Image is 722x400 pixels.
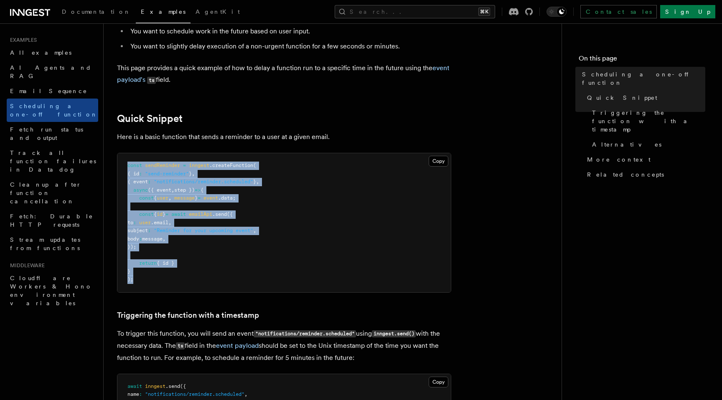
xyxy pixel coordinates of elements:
[7,99,98,122] a: Scheduling a one-off function
[141,8,186,15] span: Examples
[128,25,451,37] li: You want to schedule work in the future based on user input.
[7,209,98,232] a: Fetch: Durable HTTP requests
[127,171,139,177] span: { id
[62,8,131,15] span: Documentation
[139,220,151,225] span: user
[10,275,92,306] span: Cloudflare Workers & Hono environment variables
[154,195,157,201] span: {
[547,7,567,17] button: Toggle dark mode
[145,383,165,389] span: inngest
[127,179,148,185] span: { event
[142,236,163,242] span: message
[127,228,148,233] span: subject
[127,276,133,282] span: );
[139,171,142,177] span: :
[592,109,705,134] span: Triggering the function with a timestamp
[127,383,142,389] span: await
[10,49,71,56] span: All examples
[587,170,664,179] span: Related concepts
[157,260,174,266] span: { id }
[117,309,259,321] a: Triggering the function with a timestamp
[147,77,156,84] code: ts
[478,8,490,16] kbd: ⌘K
[168,220,171,225] span: ,
[584,152,705,167] a: More context
[253,162,256,168] span: (
[195,187,201,193] span: =>
[117,62,451,86] p: This page provides a quick example of how to delay a function run to a specific time in the futur...
[117,113,183,124] a: Quick Snippet
[212,211,227,217] span: .send
[117,328,451,364] p: To trigger this function, you will send an event using with the necessary data. The field in the ...
[174,187,195,193] span: step })
[154,228,253,233] span: "Reminder for your upcoming event"
[7,232,98,256] a: Stream updates from functions
[57,3,136,23] a: Documentation
[10,149,96,173] span: Track all function failures in Datadog
[592,140,661,149] span: Alternatives
[145,162,180,168] span: sendReminder
[127,268,130,274] span: }
[10,103,98,118] span: Scheduling a one-off function
[7,37,37,43] span: Examples
[589,105,705,137] a: Triggering the function with a timestamp
[218,195,236,201] span: .data;
[10,64,92,79] span: AI Agents and RAG
[203,195,218,201] span: event
[136,3,191,23] a: Examples
[216,342,259,349] a: event payload
[209,162,253,168] span: .createFunction
[7,122,98,145] a: Fetch run status and output
[139,391,142,397] span: :
[189,211,212,217] span: emailApi
[189,162,209,168] span: inngest
[139,195,154,201] span: const
[10,181,81,205] span: Cleanup after function cancellation
[148,187,171,193] span: ({ event
[10,88,87,94] span: Email Sequence
[165,383,180,389] span: .send
[587,94,657,102] span: Quick Snippet
[157,211,163,217] span: id
[171,211,186,217] span: await
[145,171,189,177] span: "send-reminder"
[7,262,45,269] span: Middleware
[127,244,136,250] span: });
[7,60,98,84] a: AI Agents and RAG
[174,195,195,201] span: message
[253,179,256,185] span: }
[195,195,198,201] span: }
[139,211,154,217] span: const
[139,236,142,242] span: :
[176,342,185,349] code: ts
[127,391,139,397] span: name
[10,126,83,141] span: Fetch run status and output
[127,236,139,242] span: body
[589,137,705,152] a: Alternatives
[192,171,195,177] span: ,
[163,211,165,217] span: }
[171,187,174,193] span: ,
[429,377,448,387] button: Copy
[582,70,705,87] span: Scheduling a one-off function
[660,5,715,18] a: Sign Up
[580,5,657,18] a: Contact sales
[584,167,705,182] a: Related concepts
[244,391,247,397] span: ,
[227,211,233,217] span: ({
[584,90,705,105] a: Quick Snippet
[189,171,192,177] span: }
[127,220,133,225] span: to
[372,330,416,337] code: inngest.send()
[256,179,259,185] span: ,
[7,45,98,60] a: All examples
[198,195,201,201] span: =
[183,162,186,168] span: =
[145,391,244,397] span: "notifications/reminder.scheduled"
[163,236,165,242] span: ,
[254,330,356,337] code: "notifications/reminder.scheduled"
[429,156,448,167] button: Copy
[10,236,80,251] span: Stream updates from functions
[128,41,451,52] li: You want to slightly delay execution of a non-urgent function for a few seconds or minutes.
[154,179,253,185] span: "notifications/reminder.scheduled"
